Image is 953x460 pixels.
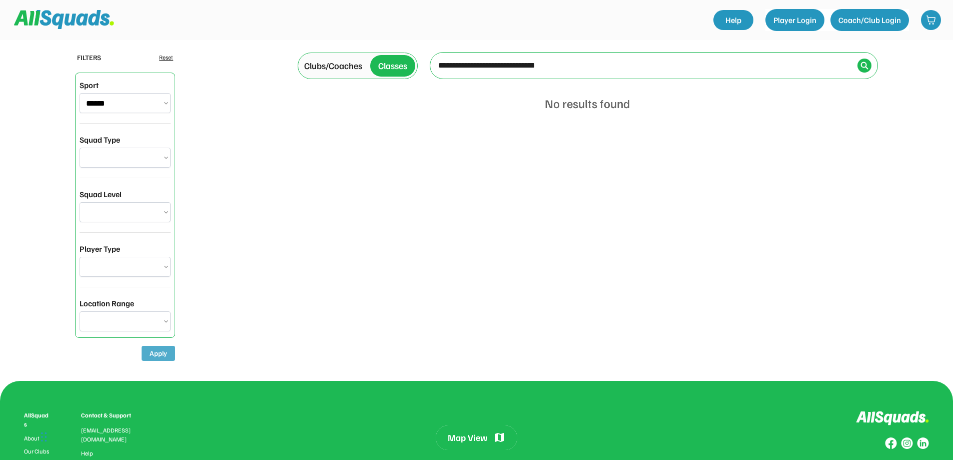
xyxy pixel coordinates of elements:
[81,411,143,420] div: Contact & Support
[830,9,909,31] button: Coach/Club Login
[304,59,362,73] div: Clubs/Coaches
[80,79,99,91] div: Sport
[80,243,120,255] div: Player Type
[159,53,173,62] div: Reset
[24,411,51,429] div: AllSquads
[80,188,122,200] div: Squad Level
[298,95,878,112] div: No results found
[80,134,120,146] div: Squad Type
[142,346,175,361] button: Apply
[14,10,114,29] img: Squad%20Logo.svg
[81,450,93,457] a: Help
[926,15,936,25] img: shopping-cart-01%20%281%29.svg
[713,10,753,30] a: Help
[765,9,824,31] button: Player Login
[448,431,487,444] div: Map View
[77,52,101,63] div: FILTERS
[80,297,134,309] div: Location Range
[856,411,929,425] img: Logo%20inverted.svg
[378,59,407,73] div: Classes
[860,62,868,70] img: Icon%20%2838%29.svg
